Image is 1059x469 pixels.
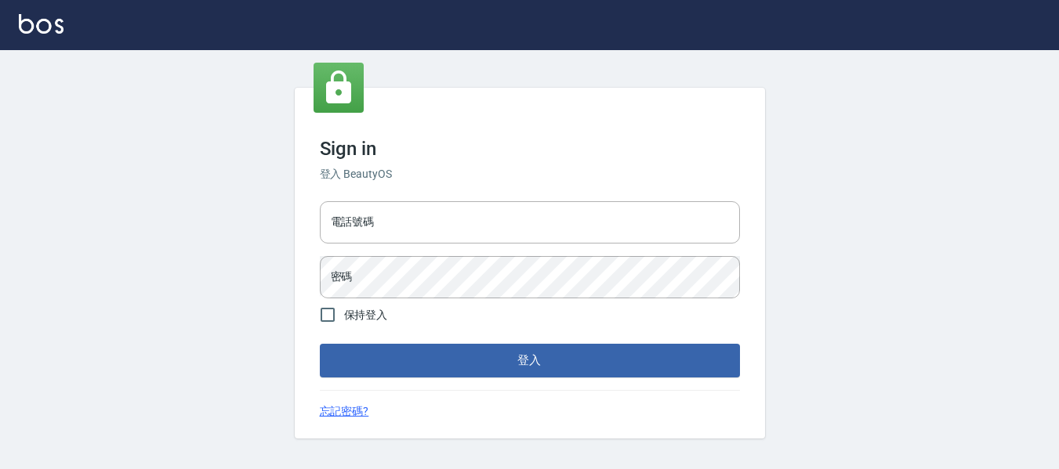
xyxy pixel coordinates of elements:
[320,138,740,160] h3: Sign in
[344,307,388,323] span: 保持登入
[320,344,740,377] button: 登入
[19,14,63,34] img: Logo
[320,403,369,420] a: 忘記密碼?
[320,166,740,182] h6: 登入 BeautyOS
